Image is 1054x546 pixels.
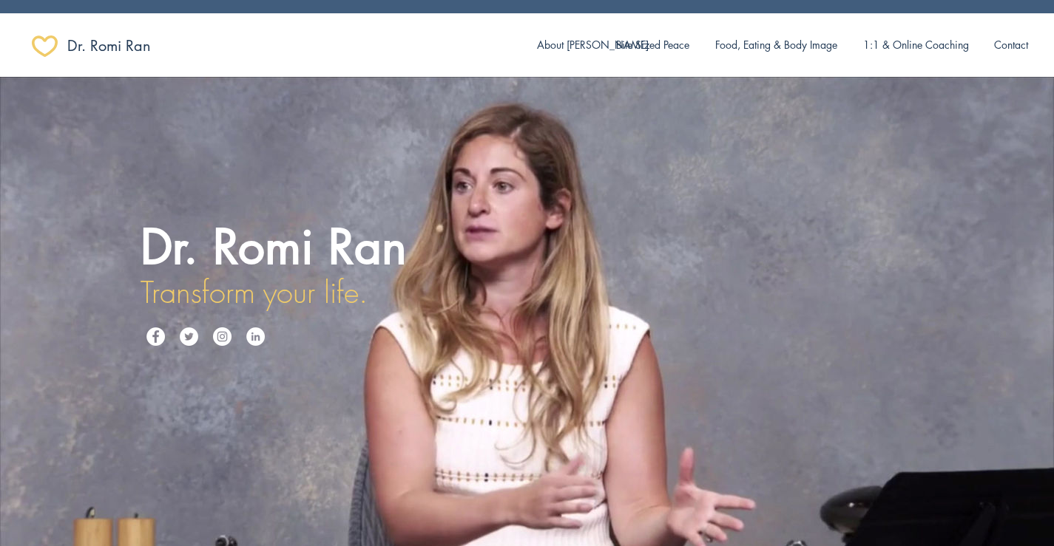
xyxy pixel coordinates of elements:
a: ​Dr. Romi Ran [67,31,172,61]
span: Dr. Romi Ran [141,216,407,278]
a: Food, Eating & Body Image [702,30,851,61]
p: Contact [987,30,1036,61]
span: ​Dr. Romi Ran [67,35,151,56]
a: Contact [982,30,1041,61]
img: Twitter [180,327,198,346]
a: About [PERSON_NAME] [526,30,603,61]
img: LinkedIn [246,327,265,346]
img: Facebook [146,327,165,346]
a: Bite Sized Peace [603,30,702,61]
p: Bite Sized Peace [609,30,697,61]
p: 1:1 & Online Coaching [856,30,976,61]
p: Food, Eating & Body Image [708,30,845,61]
img: Instagram [213,327,232,346]
nav: Site [526,30,1041,61]
span: Transform your life. [141,273,368,312]
a: 1:1 & Online Coaching [851,30,982,61]
ul: Social Bar [146,327,265,346]
p: About [PERSON_NAME] [530,30,656,61]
